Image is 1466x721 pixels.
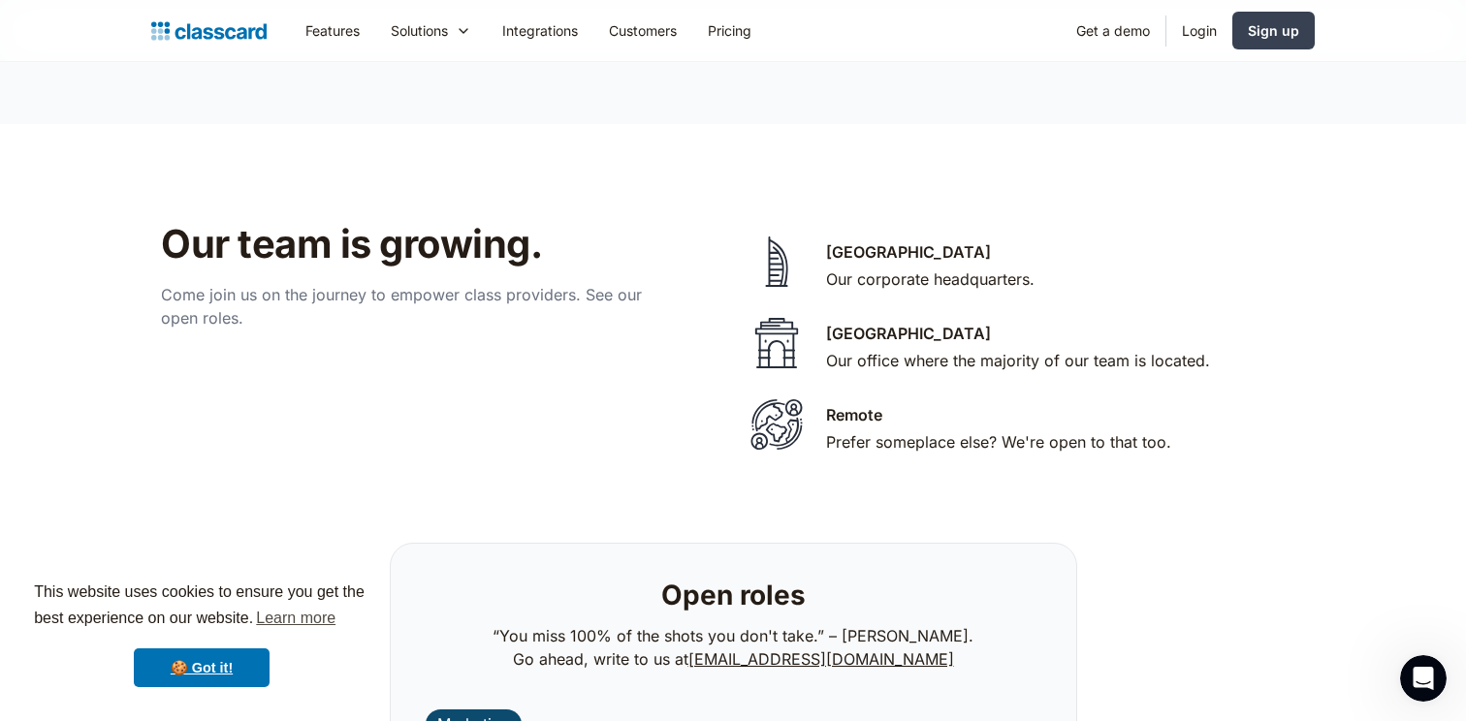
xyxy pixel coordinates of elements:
[826,403,882,426] div: Remote
[161,221,777,267] h2: Our team is growing.
[487,9,593,52] a: Integrations
[290,9,375,52] a: Features
[134,648,270,687] a: dismiss cookie message
[826,267,1035,291] div: Our corporate headquarters.
[151,17,267,45] a: home
[593,9,692,52] a: Customers
[826,322,991,345] div: [GEOGRAPHIC_DATA]
[375,9,487,52] div: Solutions
[661,579,806,612] h2: Open roles
[1400,655,1447,702] iframe: Intercom live chat
[826,240,991,264] div: [GEOGRAPHIC_DATA]
[391,20,448,41] div: Solutions
[253,604,338,633] a: learn more about cookies
[692,9,767,52] a: Pricing
[826,349,1210,372] div: Our office where the majority of our team is located.
[1232,12,1315,49] a: Sign up
[161,283,665,329] p: Come join us on the journey to empower class providers. See our open roles.
[1166,9,1232,52] a: Login
[1248,20,1299,41] div: Sign up
[826,430,1171,454] div: Prefer someplace else? We're open to that too.
[493,624,973,671] p: “You miss 100% of the shots you don't take.” – [PERSON_NAME]. Go ahead, write to us at
[16,562,388,705] div: cookieconsent
[688,649,954,669] a: [EMAIL_ADDRESS][DOMAIN_NAME]
[1061,9,1165,52] a: Get a demo
[34,580,369,633] span: This website uses cookies to ensure you get the best experience on our website.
